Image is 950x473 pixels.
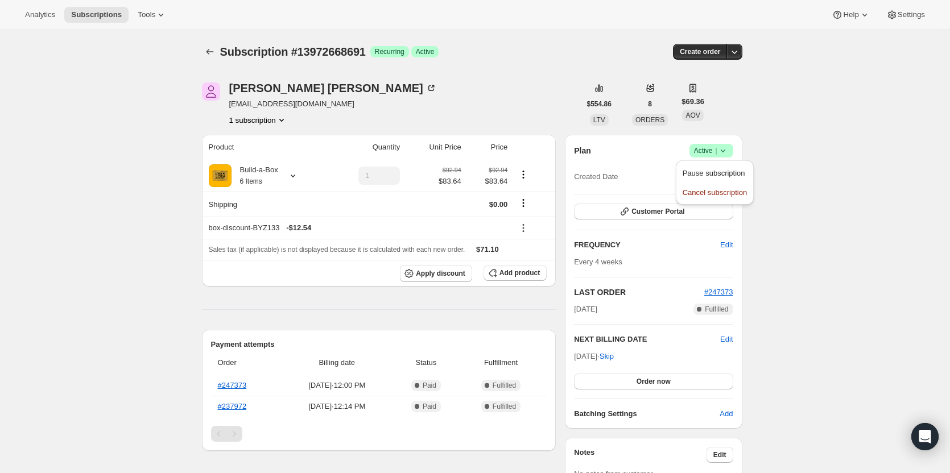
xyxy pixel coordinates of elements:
h2: Payment attempts [211,339,547,350]
button: Settings [879,7,932,23]
th: Quantity [327,135,403,160]
span: [EMAIL_ADDRESS][DOMAIN_NAME] [229,98,437,110]
span: Create order [680,47,720,56]
span: Add [720,408,733,420]
img: product img [209,164,232,187]
span: Active [694,145,729,156]
span: Fulfilled [705,305,728,314]
button: Product actions [229,114,287,126]
button: Subscriptions [202,44,218,60]
span: Edit [713,450,726,459]
span: ORDERS [635,116,664,124]
button: #247373 [704,287,733,298]
button: Create order [673,44,727,60]
span: $554.86 [587,99,612,109]
span: Apply discount [416,269,465,278]
button: Apply discount [400,265,472,282]
button: Pause subscription [679,164,750,182]
button: Product actions [514,168,532,181]
button: Skip [593,347,621,366]
span: Settings [898,10,925,19]
th: Price [465,135,511,160]
button: Edit [707,447,733,463]
span: [DATE] [574,304,597,315]
div: box-discount-BYZ133 [209,222,508,234]
button: Tools [131,7,174,23]
span: Skip [600,351,614,362]
button: Edit [720,334,733,345]
button: Subscriptions [64,7,129,23]
span: Analytics [25,10,55,19]
button: Analytics [18,7,62,23]
span: Fred Cypert [202,82,220,101]
span: $83.64 [439,176,461,187]
button: Shipping actions [514,197,532,209]
th: Product [202,135,328,160]
span: Subscriptions [71,10,122,19]
span: Order now [637,377,671,386]
button: Add [713,405,740,423]
button: Cancel subscription [679,183,750,201]
span: $69.36 [681,96,704,107]
span: LTV [593,116,605,124]
span: Subscription #13972668691 [220,45,366,58]
button: Add product [484,265,547,281]
span: $0.00 [489,200,508,209]
small: 6 Items [240,177,262,185]
span: Recurring [375,47,404,56]
button: Customer Portal [574,204,733,219]
button: Edit [713,236,740,254]
span: Fulfilled [493,402,516,411]
span: AOV [685,111,700,119]
a: #247373 [218,381,247,389]
nav: Pagination [211,426,547,442]
span: [DATE] · 12:14 PM [284,401,391,412]
span: Customer Portal [631,207,684,216]
h2: FREQUENCY [574,239,720,251]
span: [DATE] · 12:00 PM [284,380,391,391]
span: Sales tax (if applicable) is not displayed because it is calculated with each new order. [209,246,465,254]
span: $71.10 [476,245,499,254]
span: [DATE] · [574,352,614,360]
span: Status [397,357,455,368]
span: Fulfilled [493,381,516,390]
button: Order now [574,374,733,389]
span: - $12.54 [286,222,311,234]
span: Tools [138,10,155,19]
button: $554.86 [580,96,618,112]
button: Help [825,7,877,23]
a: #247373 [704,288,733,296]
button: 8 [641,96,659,112]
span: | [715,146,717,155]
h2: LAST ORDER [574,287,704,298]
div: [PERSON_NAME] [PERSON_NAME] [229,82,437,94]
th: Order [211,350,280,375]
span: Pause subscription [683,169,745,177]
span: $83.64 [468,176,508,187]
span: Paid [423,402,436,411]
h2: Plan [574,145,591,156]
th: Shipping [202,192,328,217]
span: Paid [423,381,436,390]
span: Cancel subscription [683,188,747,197]
a: #237972 [218,402,247,410]
h2: NEXT BILLING DATE [574,334,720,345]
span: Active [416,47,435,56]
span: Created Date [574,171,618,182]
th: Unit Price [403,135,465,160]
span: Help [843,10,858,19]
span: Add product [499,268,540,277]
small: $92.94 [443,167,461,173]
span: 8 [648,99,652,109]
span: Edit [720,239,733,251]
h3: Notes [574,447,707,463]
span: Billing date [284,357,391,368]
div: Build-a-Box [232,164,278,187]
span: Fulfillment [462,357,540,368]
h6: Batching Settings [574,408,720,420]
span: Every 4 weeks [574,258,622,266]
small: $92.94 [489,167,507,173]
div: Open Intercom Messenger [911,423,939,450]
